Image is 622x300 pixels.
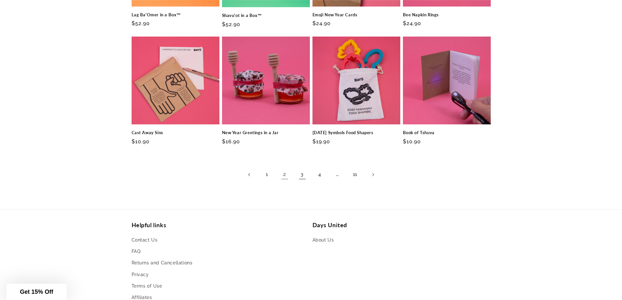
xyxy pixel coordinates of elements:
[132,236,158,246] a: Contact Us
[7,284,67,300] div: Get 15% Off
[132,12,219,18] a: Lag Ba'Omer in a Box™
[312,236,334,246] a: About Us
[132,130,219,135] a: Cast Away Sins
[20,289,53,295] span: Get 15% Off
[330,167,345,182] span: …
[312,221,491,229] h2: Days United
[295,167,310,182] a: Page 3
[403,130,491,135] a: Book of Tshuva
[132,257,193,269] a: Returns and Cancellations
[278,167,292,182] a: Page 2
[132,167,491,182] nav: Pagination
[242,167,257,182] a: Previous page
[222,130,310,135] a: New Year Greetings in a Jar
[132,246,141,257] a: FAQ
[313,167,327,182] a: Page 4
[348,167,362,182] a: Page 11
[222,13,310,18] a: Shavu'ot in a Box™
[132,280,162,292] a: Terms of Use
[312,130,400,135] a: [DATE] Symbols Food Shapers
[132,269,149,280] a: Privacy
[132,221,310,229] h2: Helpful links
[260,167,274,182] a: Page 1
[366,167,380,182] a: Next page
[403,12,491,18] a: Bee Napkin Rings
[312,12,400,18] a: Emoji New Year Cards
